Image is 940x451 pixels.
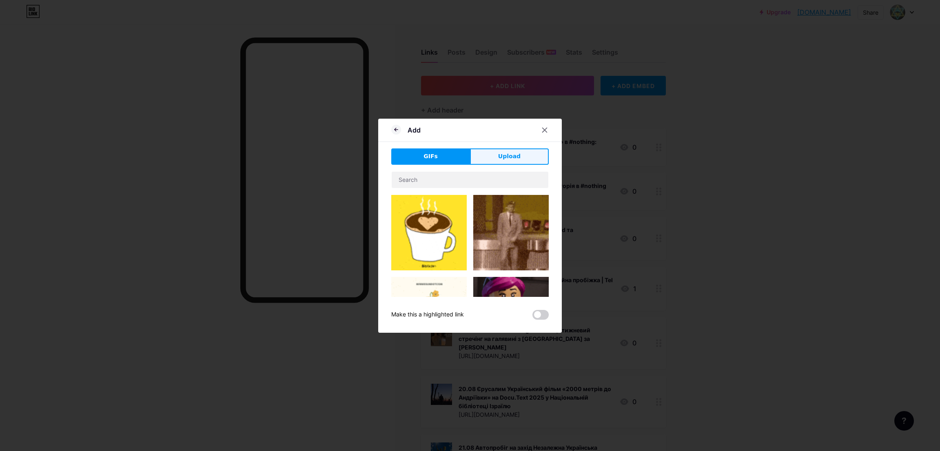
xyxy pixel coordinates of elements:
img: Gihpy [391,195,467,270]
img: Gihpy [391,277,467,352]
img: Gihpy [473,195,549,270]
span: GIFs [423,152,438,161]
img: Gihpy [473,277,549,319]
button: Upload [470,148,549,165]
input: Search [392,172,548,188]
div: Make this a highlighted link [391,310,464,320]
span: Upload [498,152,521,161]
button: GIFs [391,148,470,165]
div: Add [408,125,421,135]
